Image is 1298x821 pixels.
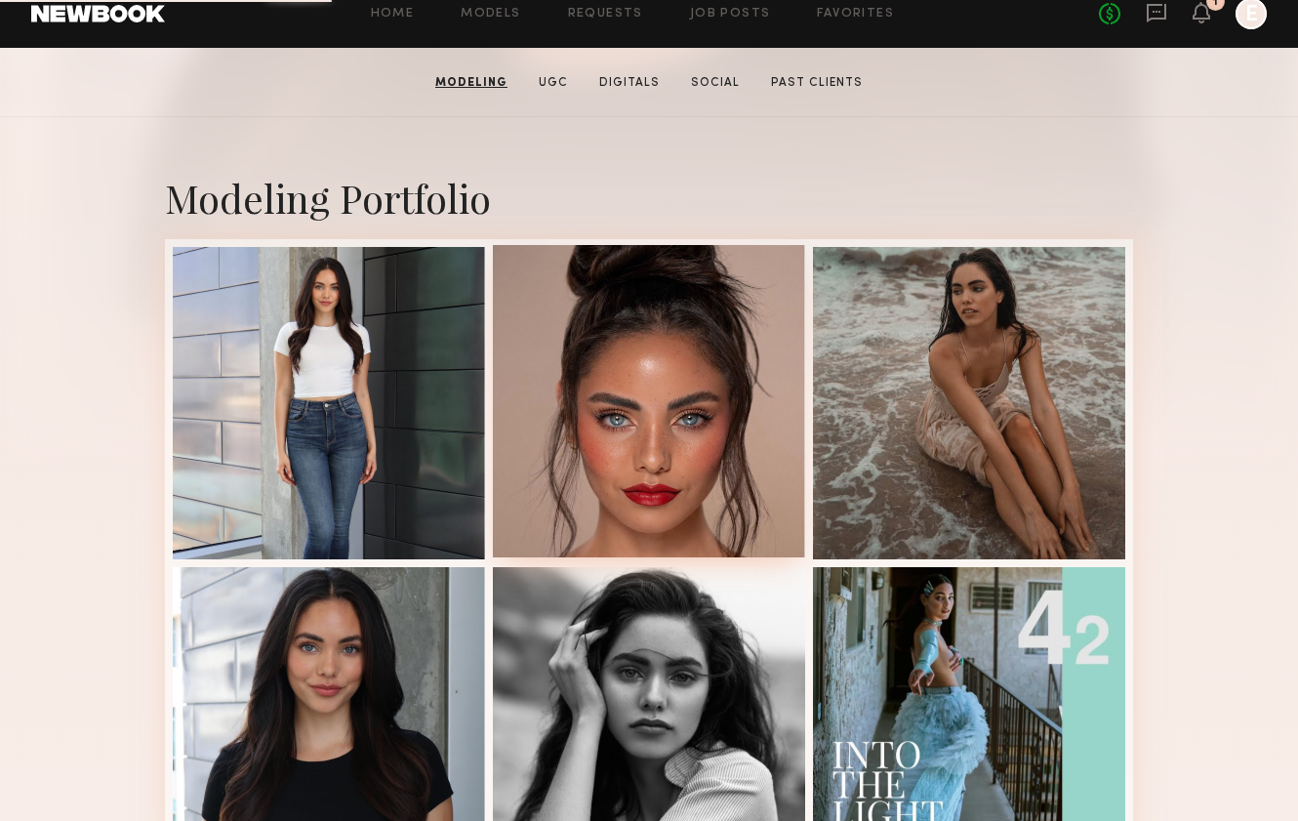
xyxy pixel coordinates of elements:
a: Past Clients [763,74,871,92]
a: Social [683,74,748,92]
a: Home [371,8,415,21]
a: Job Posts [690,8,771,21]
a: Requests [568,8,643,21]
a: Modeling [427,74,515,92]
a: Digitals [591,74,668,92]
a: Models [461,8,520,21]
div: Modeling Portfolio [165,172,1133,224]
a: UGC [531,74,576,92]
a: Favorites [817,8,894,21]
